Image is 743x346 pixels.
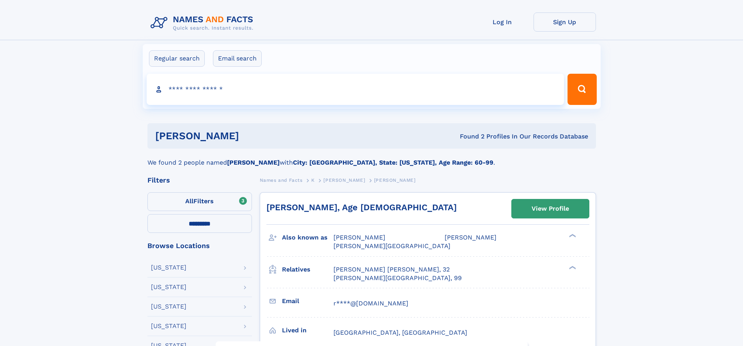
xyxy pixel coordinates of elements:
a: K [311,175,315,185]
b: [PERSON_NAME] [227,159,280,166]
img: Logo Names and Facts [147,12,260,34]
a: [PERSON_NAME], Age [DEMOGRAPHIC_DATA] [266,202,457,212]
b: City: [GEOGRAPHIC_DATA], State: [US_STATE], Age Range: 60-99 [293,159,493,166]
span: [GEOGRAPHIC_DATA], [GEOGRAPHIC_DATA] [333,329,467,336]
div: [US_STATE] [151,264,186,271]
label: Email search [213,50,262,67]
div: Browse Locations [147,242,252,249]
label: Regular search [149,50,205,67]
h3: Also known as [282,231,333,244]
span: [PERSON_NAME] [445,234,497,241]
h3: Lived in [282,324,333,337]
span: [PERSON_NAME] [374,177,416,183]
a: [PERSON_NAME] [323,175,365,185]
h3: Relatives [282,263,333,276]
span: All [185,197,193,205]
span: K [311,177,315,183]
label: Filters [147,192,252,211]
span: [PERSON_NAME][GEOGRAPHIC_DATA] [333,242,450,250]
h1: [PERSON_NAME] [155,131,349,141]
div: [US_STATE] [151,284,186,290]
div: ❯ [567,233,576,238]
div: [US_STATE] [151,303,186,310]
a: Names and Facts [260,175,303,185]
div: Filters [147,177,252,184]
a: [PERSON_NAME][GEOGRAPHIC_DATA], 99 [333,274,462,282]
a: Log In [471,12,534,32]
span: [PERSON_NAME] [333,234,385,241]
div: View Profile [532,200,569,218]
div: Found 2 Profiles In Our Records Database [349,132,588,141]
button: Search Button [567,74,596,105]
a: View Profile [512,199,589,218]
a: Sign Up [534,12,596,32]
input: search input [147,74,564,105]
h3: Email [282,295,333,308]
div: ❯ [567,265,576,270]
span: [PERSON_NAME] [323,177,365,183]
div: We found 2 people named with . [147,149,596,167]
a: [PERSON_NAME] [PERSON_NAME], 32 [333,265,450,274]
div: [US_STATE] [151,323,186,329]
